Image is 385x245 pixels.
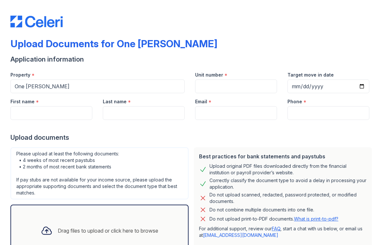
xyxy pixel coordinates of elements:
a: FAQ [272,226,280,231]
p: Do not upload print-to-PDF documents. [209,216,338,222]
label: Target move in date [287,72,334,78]
label: Unit number [195,72,223,78]
div: Do not combine multiple documents into one file. [209,206,314,214]
div: Upload original PDF files downloaded directly from the financial institution or payroll provider’... [209,163,367,176]
div: Please upload at least the following documents: • 4 weeks of most recent paystubs • 2 months of m... [10,147,189,199]
label: Property [10,72,30,78]
div: Best practices for bank statements and paystubs [199,152,367,160]
a: What is print-to-pdf? [294,216,338,222]
label: First name [10,98,35,105]
label: Email [195,98,207,105]
div: Correctly classify the document type to avoid a delay in processing your application. [209,177,367,190]
a: [EMAIL_ADDRESS][DOMAIN_NAME] [203,232,278,238]
label: Last name [103,98,127,105]
div: Upload documents [10,133,375,142]
div: Drag files to upload or click here to browse [58,227,158,235]
label: Phone [287,98,302,105]
div: Do not upload scanned, redacted, password protected, or modified documents. [209,192,367,205]
div: Application information [10,55,375,64]
div: Upload Documents for One [PERSON_NAME] [10,38,217,50]
p: For additional support, review our , start a chat with us below, or email us at [199,225,367,238]
img: CE_Logo_Blue-a8612792a0a2168367f1c8372b55b34899dd931a85d93a1a3d3e32e68fde9ad4.png [10,16,63,27]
